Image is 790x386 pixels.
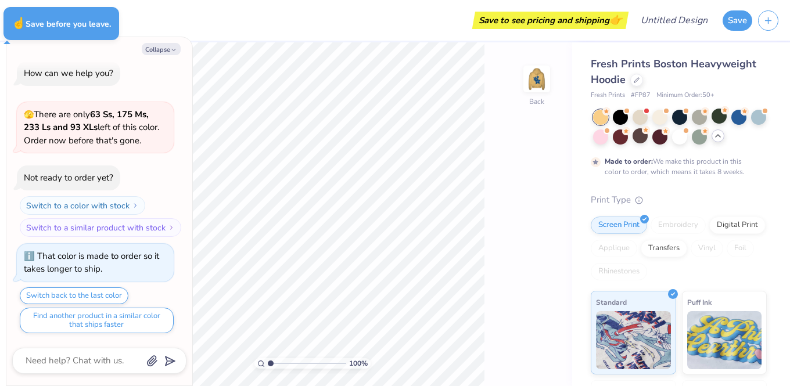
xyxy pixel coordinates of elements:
div: Save to see pricing and shipping [475,12,626,29]
span: 100 % [349,358,368,369]
div: Transfers [641,240,687,257]
div: How can we help you? [24,67,113,79]
span: There are only left of this color. Order now before that's gone. [24,109,159,146]
button: Switch to a color with stock [20,196,145,215]
img: Puff Ink [687,311,762,369]
div: Rhinestones [591,263,647,280]
button: Switch back to the last color [20,287,128,304]
div: Foil [727,240,754,257]
button: Collapse [142,43,181,55]
img: Switch to a similar product with stock [168,224,175,231]
button: Save [723,10,752,31]
div: Vinyl [691,240,723,257]
span: Minimum Order: 50 + [656,91,714,100]
strong: Made to order: [605,157,653,166]
button: Find another product in a similar color that ships faster [20,308,174,333]
div: That color is made to order so it takes longer to ship. [24,250,159,275]
span: Puff Ink [687,296,712,308]
img: Standard [596,311,671,369]
div: Embroidery [651,217,706,234]
span: 👉 [609,13,622,27]
div: We make this product in this color to order, which means it takes 8 weeks. [605,156,748,177]
input: Untitled Design [631,9,717,32]
img: Switch to a color with stock [132,202,139,209]
span: Standard [596,296,627,308]
div: Applique [591,240,637,257]
div: Not ready to order yet? [24,172,113,183]
div: Screen Print [591,217,647,234]
div: Print Type [591,193,767,207]
img: Back [525,67,548,91]
div: Back [529,96,544,107]
button: Switch to a similar product with stock [20,218,181,237]
div: Digital Print [709,217,766,234]
span: Fresh Prints Boston Heavyweight Hoodie [591,57,756,86]
span: Fresh Prints [591,91,625,100]
span: # FP87 [631,91,651,100]
span: 🫣 [24,109,34,120]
